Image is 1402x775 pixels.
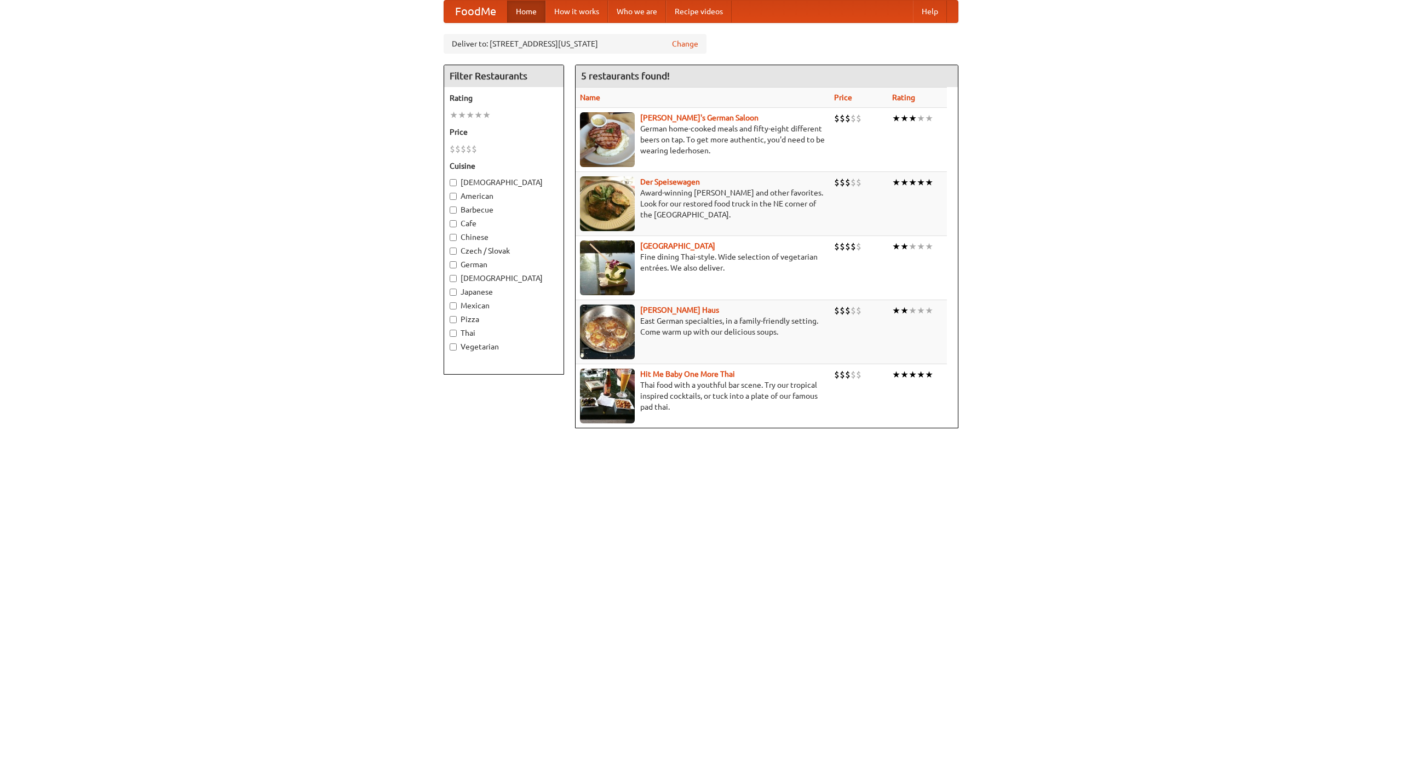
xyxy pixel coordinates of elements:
li: $ [472,143,477,155]
li: $ [851,176,856,188]
label: Mexican [450,300,558,311]
li: ★ [900,369,909,381]
li: $ [466,143,472,155]
li: ★ [900,112,909,124]
input: Chinese [450,234,457,241]
h5: Rating [450,93,558,104]
p: Award-winning [PERSON_NAME] and other favorites. Look for our restored food truck in the NE corne... [580,187,825,220]
p: German home-cooked meals and fifty-eight different beers on tap. To get more authentic, you'd nee... [580,123,825,156]
input: [DEMOGRAPHIC_DATA] [450,179,457,186]
li: ★ [925,305,933,317]
h5: Price [450,127,558,137]
a: [PERSON_NAME] Haus [640,306,719,314]
li: $ [851,240,856,252]
img: kohlhaus.jpg [580,305,635,359]
li: ★ [892,176,900,188]
li: $ [834,305,840,317]
p: Thai food with a youthful bar scene. Try our tropical inspired cocktails, or tuck into a plate of... [580,380,825,412]
label: Cafe [450,218,558,229]
label: German [450,259,558,270]
li: ★ [909,176,917,188]
label: Czech / Slovak [450,245,558,256]
img: babythai.jpg [580,369,635,423]
input: Japanese [450,289,457,296]
a: [GEOGRAPHIC_DATA] [640,242,715,250]
li: $ [851,369,856,381]
li: ★ [917,305,925,317]
li: $ [851,305,856,317]
a: Rating [892,93,915,102]
li: $ [851,112,856,124]
label: Chinese [450,232,558,243]
a: Change [672,38,698,49]
li: ★ [892,369,900,381]
li: ★ [458,109,466,121]
li: ★ [900,305,909,317]
label: Barbecue [450,204,558,215]
li: ★ [892,305,900,317]
p: Fine dining Thai-style. Wide selection of vegetarian entrées. We also deliver. [580,251,825,273]
li: $ [450,143,455,155]
li: $ [840,369,845,381]
a: Help [913,1,947,22]
li: ★ [917,240,925,252]
li: $ [834,240,840,252]
li: $ [840,112,845,124]
li: ★ [900,240,909,252]
li: ★ [466,109,474,121]
li: $ [455,143,461,155]
a: Hit Me Baby One More Thai [640,370,735,378]
a: Recipe videos [666,1,732,22]
label: American [450,191,558,202]
a: Home [507,1,545,22]
input: Pizza [450,316,457,323]
li: $ [840,176,845,188]
ng-pluralize: 5 restaurants found! [581,71,670,81]
input: American [450,193,457,200]
label: Thai [450,328,558,338]
h4: Filter Restaurants [444,65,564,87]
div: Deliver to: [STREET_ADDRESS][US_STATE] [444,34,706,54]
li: ★ [450,109,458,121]
li: ★ [909,305,917,317]
li: ★ [917,369,925,381]
a: Price [834,93,852,102]
li: $ [834,176,840,188]
li: ★ [482,109,491,121]
h5: Cuisine [450,160,558,171]
li: ★ [909,369,917,381]
li: $ [461,143,466,155]
li: $ [856,112,861,124]
input: Cafe [450,220,457,227]
li: $ [856,240,861,252]
li: ★ [909,112,917,124]
li: ★ [925,176,933,188]
li: $ [845,240,851,252]
label: [DEMOGRAPHIC_DATA] [450,273,558,284]
li: ★ [917,112,925,124]
li: $ [856,176,861,188]
img: satay.jpg [580,240,635,295]
label: Pizza [450,314,558,325]
li: $ [834,369,840,381]
input: Czech / Slovak [450,248,457,255]
li: ★ [925,369,933,381]
b: [PERSON_NAME]'s German Saloon [640,113,759,122]
a: Name [580,93,600,102]
p: East German specialties, in a family-friendly setting. Come warm up with our delicious soups. [580,315,825,337]
a: FoodMe [444,1,507,22]
input: German [450,261,457,268]
li: ★ [892,240,900,252]
li: $ [845,369,851,381]
li: $ [840,240,845,252]
input: Mexican [450,302,457,309]
li: $ [845,305,851,317]
input: [DEMOGRAPHIC_DATA] [450,275,457,282]
li: ★ [892,112,900,124]
li: $ [834,112,840,124]
li: ★ [925,240,933,252]
label: Japanese [450,286,558,297]
li: ★ [474,109,482,121]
